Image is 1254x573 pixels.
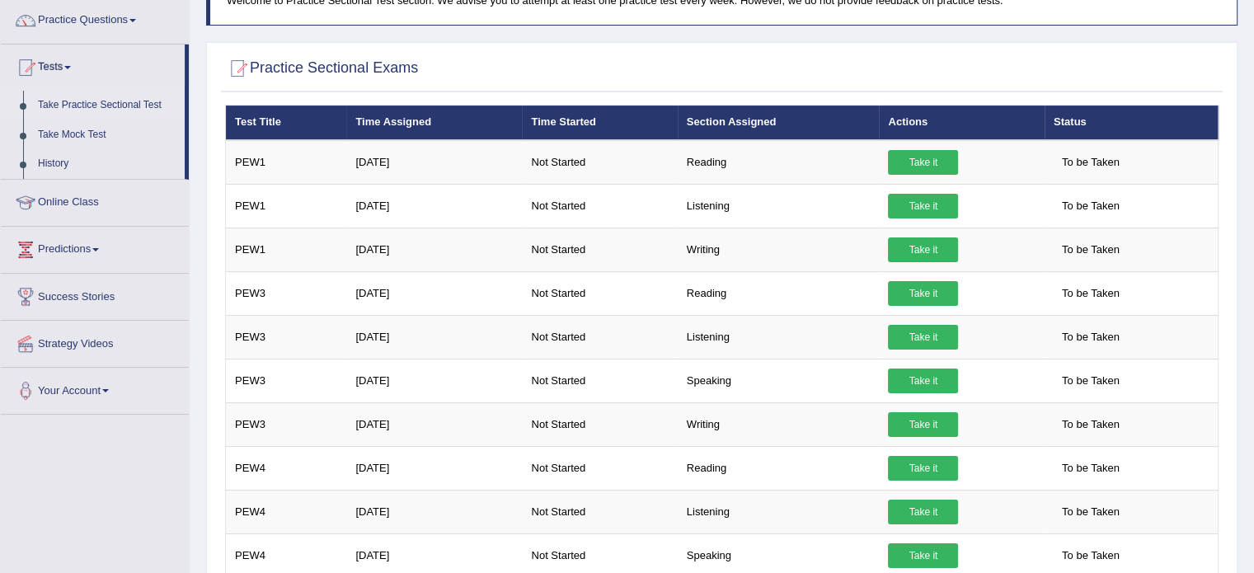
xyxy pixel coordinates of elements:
td: Not Started [522,228,677,271]
a: Take it [888,543,958,568]
td: Not Started [522,315,677,359]
td: Not Started [522,446,677,490]
td: [DATE] [346,402,522,446]
td: [DATE] [346,228,522,271]
th: Test Title [226,106,347,140]
td: Not Started [522,402,677,446]
td: [DATE] [346,446,522,490]
a: Take it [888,369,958,393]
td: [DATE] [346,315,522,359]
td: Not Started [522,271,677,315]
td: Writing [678,228,880,271]
span: To be Taken [1054,500,1128,524]
td: Not Started [522,184,677,228]
a: Success Stories [1,274,189,315]
a: Take it [888,194,958,218]
th: Status [1045,106,1219,140]
td: [DATE] [346,184,522,228]
td: Listening [678,315,880,359]
td: PEW1 [226,228,347,271]
th: Section Assigned [678,106,880,140]
td: PEW3 [226,402,347,446]
td: [DATE] [346,271,522,315]
th: Actions [879,106,1044,140]
span: To be Taken [1054,194,1128,218]
td: Not Started [522,359,677,402]
a: Take Practice Sectional Test [31,91,185,120]
td: PEW3 [226,359,347,402]
a: Take it [888,500,958,524]
td: Reading [678,446,880,490]
span: To be Taken [1054,456,1128,481]
td: Speaking [678,359,880,402]
td: [DATE] [346,140,522,185]
td: Not Started [522,140,677,185]
span: To be Taken [1054,150,1128,175]
th: Time Assigned [346,106,522,140]
a: Take it [888,456,958,481]
td: PEW4 [226,446,347,490]
td: PEW1 [226,140,347,185]
td: PEW4 [226,490,347,533]
td: PEW3 [226,271,347,315]
span: To be Taken [1054,237,1128,262]
a: Take it [888,325,958,350]
th: Time Started [522,106,677,140]
td: [DATE] [346,490,522,533]
td: Not Started [522,490,677,533]
a: Take it [888,281,958,306]
a: Strategy Videos [1,321,189,362]
a: Take it [888,237,958,262]
span: To be Taken [1054,325,1128,350]
a: Online Class [1,180,189,221]
span: To be Taken [1054,281,1128,306]
a: Take Mock Test [31,120,185,150]
td: Listening [678,490,880,533]
a: Take it [888,150,958,175]
a: Your Account [1,368,189,409]
td: [DATE] [346,359,522,402]
h2: Practice Sectional Exams [225,56,418,81]
td: Listening [678,184,880,228]
td: PEW1 [226,184,347,228]
span: To be Taken [1054,412,1128,437]
a: History [31,149,185,179]
a: Tests [1,45,185,86]
td: Reading [678,140,880,185]
a: Predictions [1,227,189,268]
td: Reading [678,271,880,315]
span: To be Taken [1054,369,1128,393]
td: Writing [678,402,880,446]
td: PEW3 [226,315,347,359]
span: To be Taken [1054,543,1128,568]
a: Take it [888,412,958,437]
